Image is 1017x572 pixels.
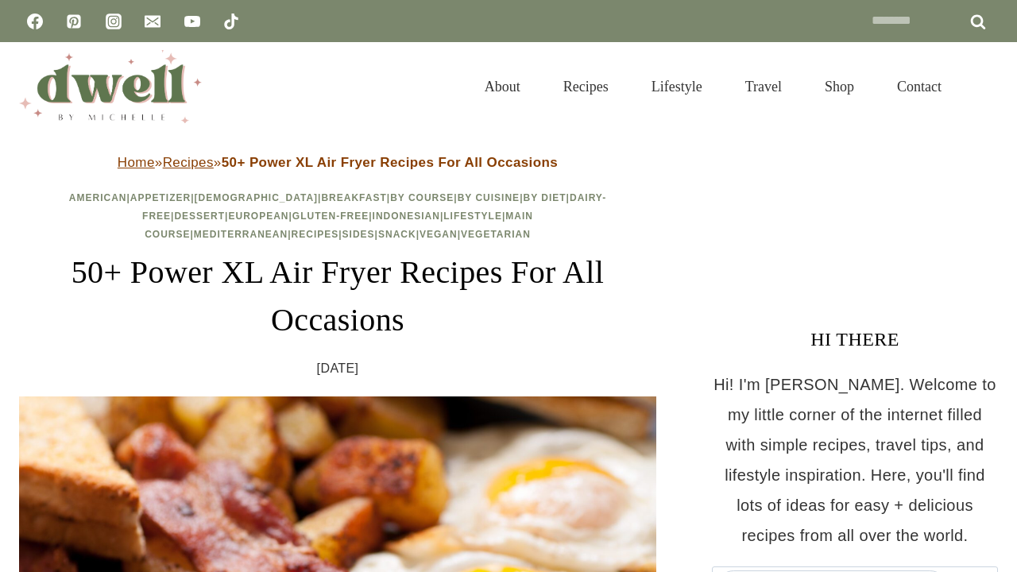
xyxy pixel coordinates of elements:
[130,192,191,203] a: Appetizer
[19,6,51,37] a: Facebook
[19,50,202,123] img: DWELL by michelle
[724,59,803,114] a: Travel
[118,155,155,170] a: Home
[19,249,656,344] h1: 50+ Power XL Air Fryer Recipes For All Occasions
[317,357,359,381] time: [DATE]
[194,229,288,240] a: Mediterranean
[712,369,998,551] p: Hi! I'm [PERSON_NAME]. Welcome to my little corner of the internet filled with simple recipes, tr...
[174,211,225,222] a: Dessert
[378,229,416,240] a: Snack
[69,192,127,203] a: American
[342,229,375,240] a: Sides
[373,211,440,222] a: Indonesian
[876,59,963,114] a: Contact
[458,192,520,203] a: By Cuisine
[98,6,130,37] a: Instagram
[803,59,876,114] a: Shop
[228,211,288,222] a: European
[195,192,319,203] a: [DEMOGRAPHIC_DATA]
[971,73,998,100] button: View Search Form
[542,59,630,114] a: Recipes
[443,211,502,222] a: Lifestyle
[137,6,168,37] a: Email
[292,211,369,222] a: Gluten-Free
[163,155,214,170] a: Recipes
[523,192,566,203] a: By Diet
[461,229,531,240] a: Vegetarian
[712,325,998,354] h3: HI THERE
[420,229,458,240] a: Vegan
[463,59,542,114] a: About
[118,155,558,170] span: » »
[630,59,724,114] a: Lifestyle
[292,229,339,240] a: Recipes
[58,6,90,37] a: Pinterest
[222,155,558,170] strong: 50+ Power XL Air Fryer Recipes For All Occasions
[176,6,208,37] a: YouTube
[390,192,454,203] a: By Course
[463,59,963,114] nav: Primary Navigation
[69,192,606,240] span: | | | | | | | | | | | | | | | | | | |
[215,6,247,37] a: TikTok
[321,192,386,203] a: Breakfast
